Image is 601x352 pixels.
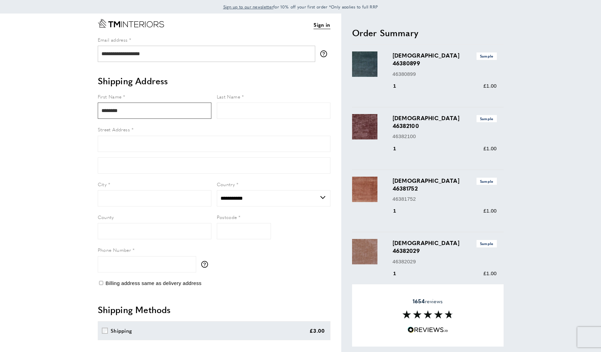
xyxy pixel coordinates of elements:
h3: [DEMOGRAPHIC_DATA] 46382029 [393,239,497,255]
span: Sign up to our newsletter [223,4,274,10]
input: Billing address same as delivery address [99,281,103,285]
img: Demoiselle 46382100 [352,114,377,139]
span: Street Address [98,126,130,133]
div: 1 [393,207,406,215]
p: 46382029 [393,258,497,266]
span: Sample [477,240,497,247]
span: Country [217,181,235,188]
span: Sample [477,115,497,122]
div: 1 [393,269,406,278]
div: 1 [393,82,406,90]
p: 46382100 [393,132,497,140]
span: £1.00 [483,270,496,276]
img: Demoiselle 46381752 [352,177,377,202]
span: Last Name [217,93,240,100]
a: Sign up to our newsletter [223,3,274,10]
span: £1.00 [483,83,496,89]
h2: Order Summary [352,27,504,39]
span: Sample [477,178,497,185]
h3: [DEMOGRAPHIC_DATA] 46382100 [393,114,497,130]
span: First Name [98,93,122,100]
img: Demoiselle 46382029 [352,239,377,264]
strong: 1654 [413,297,425,305]
span: Postcode [217,214,237,220]
span: reviews [413,298,443,305]
span: Billing address same as delivery address [106,280,202,286]
h2: Shipping Methods [98,304,330,316]
span: £1.00 [483,146,496,151]
div: 1 [393,145,406,153]
span: for 10% off your first order *Only applies to full RRP [223,4,378,10]
div: £3.00 [309,327,325,335]
img: Demoiselle 46380899 [352,51,377,77]
img: Reviews.io 5 stars [408,327,448,333]
span: Email address [98,36,128,43]
h3: [DEMOGRAPHIC_DATA] 46381752 [393,177,497,192]
button: More information [201,261,211,268]
h3: [DEMOGRAPHIC_DATA] 46380899 [393,51,497,67]
span: City [98,181,107,188]
p: 46380899 [393,70,497,78]
button: More information [320,50,330,57]
span: Phone Number [98,246,131,253]
a: Sign in [314,21,330,29]
span: Sample [477,52,497,60]
a: Go to Home page [98,19,164,28]
span: £1.00 [483,208,496,214]
h2: Shipping Address [98,75,330,87]
p: 46381752 [393,195,497,203]
img: Reviews section [402,310,453,318]
span: County [98,214,114,220]
div: Shipping [111,327,132,335]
